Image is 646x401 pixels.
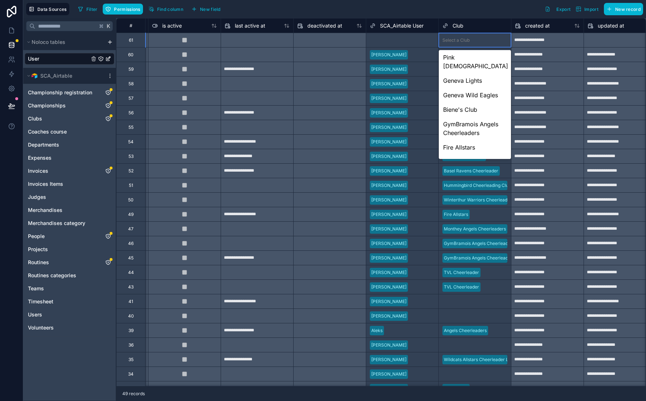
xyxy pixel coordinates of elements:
[556,7,571,12] span: Export
[380,22,424,29] span: SCA_Airtable User
[157,7,183,12] span: Find column
[26,3,69,15] button: Data Sources
[122,391,145,397] span: 49 records
[371,52,406,58] div: [PERSON_NAME]
[444,385,468,392] div: Fire Allstars
[371,66,406,73] div: [PERSON_NAME]
[371,110,406,116] div: [PERSON_NAME]
[128,255,134,261] div: 45
[604,3,643,15] button: New record
[371,81,406,87] div: [PERSON_NAME]
[444,168,498,174] div: Basel Ravens Cheerleader
[371,168,406,174] div: [PERSON_NAME]
[371,226,406,232] div: [PERSON_NAME]
[128,371,134,377] div: 34
[371,211,406,218] div: [PERSON_NAME]
[439,117,511,140] div: GymBramois Angels Cheerleaders
[128,241,134,246] div: 46
[128,168,134,174] div: 52
[128,95,134,101] div: 57
[128,284,134,290] div: 43
[371,356,406,363] div: [PERSON_NAME]
[584,7,598,12] span: Import
[128,357,134,363] div: 35
[162,22,182,29] span: is active
[439,102,511,117] div: Biene's Club
[103,4,146,15] a: Permissions
[86,7,98,12] span: Filter
[615,7,641,12] span: New record
[371,197,406,203] div: [PERSON_NAME]
[371,153,406,160] div: [PERSON_NAME]
[128,313,134,319] div: 40
[444,197,512,203] div: Winterthur Warriors Cheerleader
[114,7,140,12] span: Permissions
[442,37,470,43] div: Select a Club
[146,4,186,15] button: Find column
[128,299,133,304] div: 41
[371,182,406,189] div: [PERSON_NAME]
[128,328,134,334] div: 39
[371,255,406,261] div: [PERSON_NAME]
[128,124,134,130] div: 55
[128,52,134,58] div: 60
[439,73,511,88] div: Geneva Lights
[235,22,265,29] span: last active at
[200,7,221,12] span: New field
[444,211,468,218] div: Fire Allstars
[439,50,511,73] div: Pink [DEMOGRAPHIC_DATA]
[444,226,506,232] div: Monthey Angels Cheerleaders
[444,327,487,334] div: Angels Cheerleaders
[371,371,406,377] div: [PERSON_NAME]
[444,284,479,290] div: TVL Cheerleader
[371,385,406,392] div: [PERSON_NAME]
[122,23,140,28] div: #
[444,182,511,189] div: Hummingbird Cheerleading Club
[128,226,134,232] div: 47
[542,3,573,15] button: Export
[444,255,515,261] div: GymBramois Angels Cheerleaders
[439,88,511,102] div: Geneva Wild Eagles
[371,298,406,305] div: [PERSON_NAME]
[371,342,406,348] div: [PERSON_NAME]
[128,342,134,348] div: 36
[371,269,406,276] div: [PERSON_NAME]
[371,95,406,102] div: [PERSON_NAME]
[128,81,134,87] div: 58
[128,110,134,116] div: 56
[371,139,406,145] div: [PERSON_NAME]
[525,22,550,29] span: created at
[598,22,624,29] span: updated at
[106,24,111,29] span: K
[128,270,134,275] div: 44
[371,327,383,334] div: Aleks
[75,4,100,15] button: Filter
[103,4,143,15] button: Permissions
[37,7,67,12] span: Data Sources
[371,313,406,319] div: [PERSON_NAME]
[444,356,520,363] div: Wildcats Allstars Cheerleader Luzern
[439,140,511,155] div: Fire Allstars
[444,269,479,276] div: TVL Cheerleader
[128,154,134,159] div: 53
[128,386,134,392] div: 33
[189,4,223,15] button: New field
[439,155,511,169] div: Gladiators Cheerleader
[573,3,601,15] button: Import
[128,66,134,72] div: 59
[128,212,134,217] div: 49
[129,183,133,188] div: 51
[128,139,134,145] div: 54
[128,197,134,203] div: 50
[129,37,133,43] div: 61
[601,3,643,15] a: New record
[444,240,515,247] div: GymBramois Angels Cheerleaders
[371,240,406,247] div: [PERSON_NAME]
[453,22,463,29] span: Club
[371,124,406,131] div: [PERSON_NAME]
[307,22,342,29] span: deactivated at
[371,284,406,290] div: [PERSON_NAME]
